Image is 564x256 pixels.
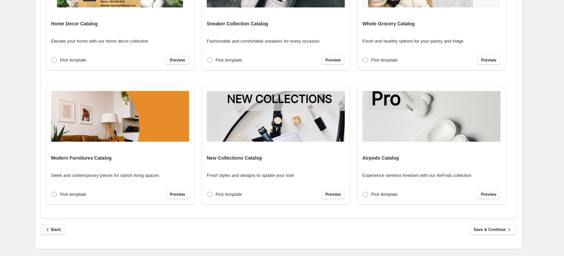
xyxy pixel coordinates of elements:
[362,172,471,179] p: Experience wireless freedom with our AirPods collection
[60,57,86,63] span: Pick template
[216,57,242,63] span: Pick template
[362,20,415,27] h4: Whole Grocery Catalog
[207,38,319,45] p: Fashionable and comfortable sneakers for every occasion
[481,192,496,197] span: Preview
[51,20,98,27] h4: Home Decor Catalog
[321,190,345,199] a: Preview
[166,190,189,199] a: Preview
[321,55,345,65] a: Preview
[166,55,189,65] a: Preview
[371,57,398,63] span: Pick template
[325,192,341,197] span: Preview
[170,192,185,197] span: Preview
[60,192,86,197] span: Pick template
[477,55,500,65] a: Preview
[371,192,398,197] span: Pick template
[44,226,61,233] span: Back
[362,38,463,45] p: Fresh and healthy options for your pantry and fridge
[170,57,185,63] span: Preview
[40,224,65,235] button: Back
[477,190,500,199] a: Preview
[207,155,262,161] h4: New Collections Catalog
[216,192,242,197] span: Pick template
[51,172,159,179] p: Sleek and contemporary pieces for stylish living spaces
[325,57,341,63] span: Preview
[51,38,149,45] p: Elevate your home with our home decor collection
[362,155,399,161] h4: Airpods Catalog
[207,172,294,179] p: Fresh styles and designs to update your look
[481,57,496,63] span: Preview
[51,155,112,161] h4: Modern Furnitures Catalog
[474,226,513,233] span: Save & Continue
[207,20,268,27] h4: Sneaker Collection Catalog
[470,224,517,235] button: Save & Continue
